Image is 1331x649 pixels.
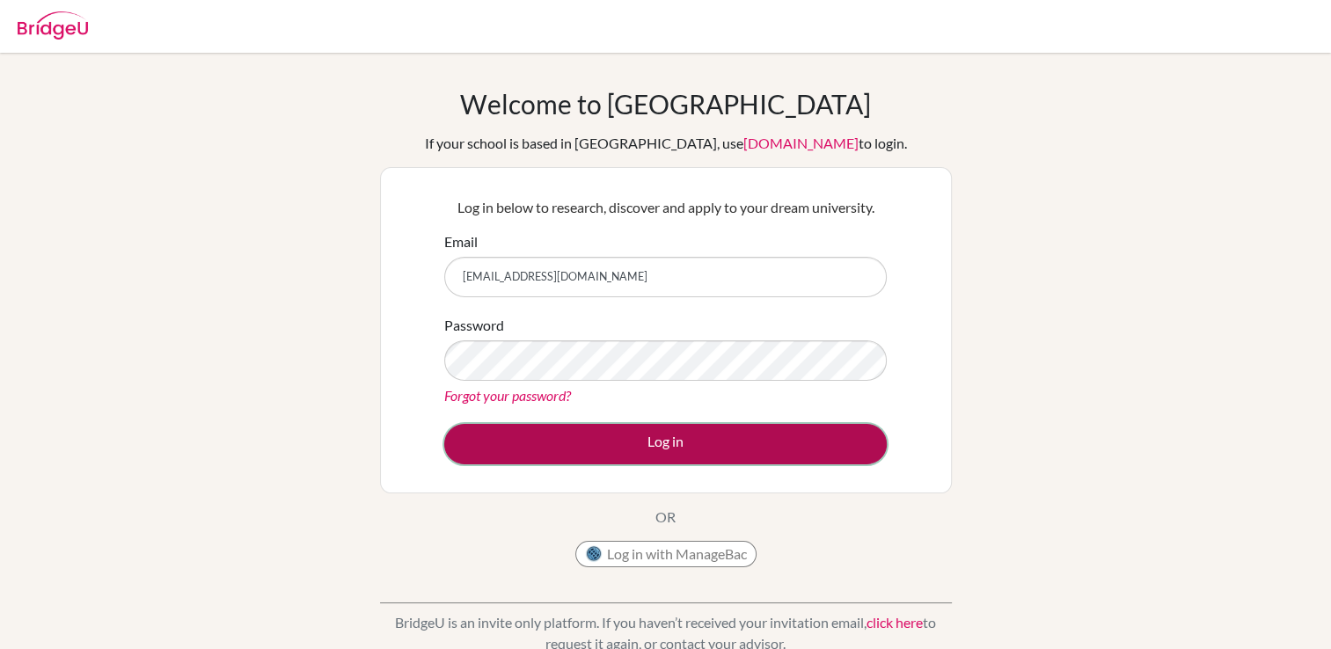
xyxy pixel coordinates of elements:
[425,133,907,154] div: If your school is based in [GEOGRAPHIC_DATA], use to login.
[18,11,88,40] img: Bridge-U
[460,88,871,120] h1: Welcome to [GEOGRAPHIC_DATA]
[444,424,887,464] button: Log in
[575,541,757,567] button: Log in with ManageBac
[743,135,859,151] a: [DOMAIN_NAME]
[655,507,676,528] p: OR
[444,197,887,218] p: Log in below to research, discover and apply to your dream university.
[444,315,504,336] label: Password
[444,231,478,252] label: Email
[867,614,923,631] a: click here
[444,387,571,404] a: Forgot your password?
